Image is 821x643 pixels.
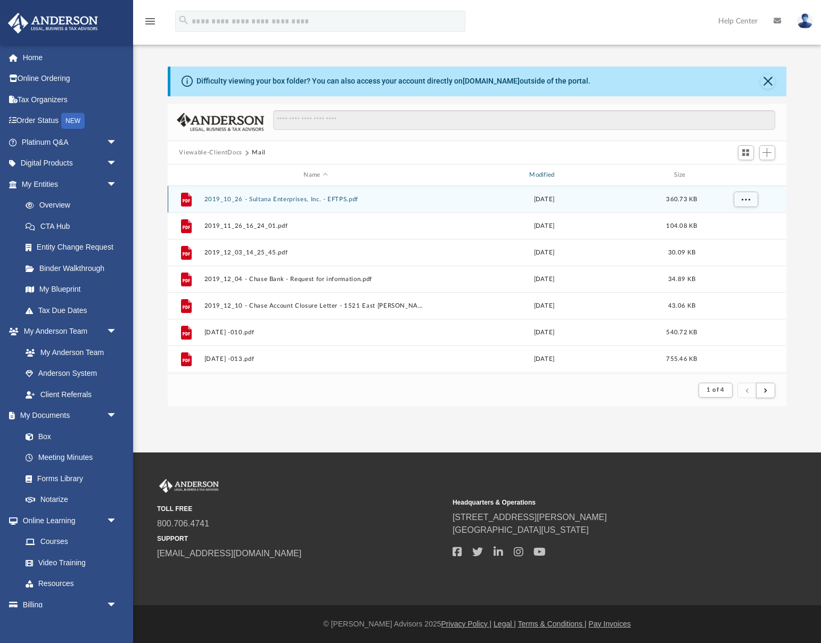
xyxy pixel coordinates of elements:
div: id [708,170,782,180]
button: 2019_11_26_16_24_01.pdf [204,222,428,229]
div: [DATE] [432,195,656,204]
a: Tax Organizers [7,89,133,110]
span: 30.09 KB [668,250,695,255]
a: Terms & Conditions | [518,620,587,628]
a: Legal | [494,620,516,628]
a: Entity Change Request [15,237,133,258]
a: My Blueprint [15,279,128,300]
button: Add [759,145,775,160]
div: [DATE] [432,248,656,258]
div: Name [203,170,427,180]
a: Notarize [15,489,128,510]
a: Anderson System [15,363,128,384]
button: Switch to Grid View [738,145,754,160]
button: Viewable-ClientDocs [179,148,242,158]
div: [DATE] [432,301,656,311]
a: 800.706.4741 [157,519,209,528]
span: 540.72 KB [666,329,697,335]
button: More options [733,192,758,208]
button: 2019_12_04 - Chase Bank - Request for information.pdf [204,276,428,283]
a: Meeting Minutes [15,447,128,468]
button: 2019_10_26 - Sultana Enterprises, Inc. - EFTPS.pdf [204,196,428,203]
span: 755.46 KB [666,356,697,362]
button: 2019_12_10 - Chase Account Closure Letter - 1521 East [PERSON_NAME], LLC.pdf [204,302,428,309]
small: TOLL FREE [157,504,445,514]
small: SUPPORT [157,534,445,543]
a: Billingarrow_drop_down [7,594,133,615]
a: Tax Due Dates [15,300,133,321]
button: [DATE] -013.pdf [204,356,428,362]
span: arrow_drop_down [106,321,128,343]
span: arrow_drop_down [106,594,128,616]
button: 1 of 4 [699,383,732,398]
div: Difficulty viewing your box folder? You can also access your account directly on outside of the p... [196,76,590,87]
button: [DATE] -010.pdf [204,329,428,336]
i: search [178,14,190,26]
a: [DOMAIN_NAME] [463,77,520,85]
a: Privacy Policy | [441,620,492,628]
span: arrow_drop_down [106,153,128,175]
button: Close [760,74,775,89]
a: Client Referrals [15,384,128,405]
div: [DATE] [432,275,656,284]
a: menu [144,20,157,28]
i: menu [144,15,157,28]
span: 104.08 KB [666,223,697,229]
div: id [172,170,199,180]
button: Mail [252,148,266,158]
div: [DATE] [432,221,656,231]
span: arrow_drop_down [106,510,128,532]
a: Pay Invoices [588,620,630,628]
a: CTA Hub [15,216,133,237]
span: 1 of 4 [707,387,724,393]
a: My Entitiesarrow_drop_down [7,174,133,195]
a: Overview [15,195,133,216]
a: Order StatusNEW [7,110,133,132]
small: Headquarters & Operations [453,498,741,507]
img: Anderson Advisors Platinum Portal [5,13,101,34]
div: [DATE] [432,328,656,337]
div: © [PERSON_NAME] Advisors 2025 [133,619,821,630]
div: [DATE] [432,355,656,364]
a: Forms Library [15,468,122,489]
img: Anderson Advisors Platinum Portal [157,479,221,493]
span: 43.06 KB [668,303,695,309]
a: Resources [15,573,128,595]
span: arrow_drop_down [106,131,128,153]
a: Video Training [15,552,122,573]
div: Size [660,170,703,180]
a: Courses [15,531,128,553]
a: Online Learningarrow_drop_down [7,510,128,531]
span: arrow_drop_down [106,405,128,427]
div: grid [168,186,787,374]
a: [GEOGRAPHIC_DATA][US_STATE] [453,525,589,534]
img: User Pic [797,13,813,29]
a: [EMAIL_ADDRESS][DOMAIN_NAME] [157,549,301,558]
span: 34.89 KB [668,276,695,282]
a: My Documentsarrow_drop_down [7,405,128,426]
a: My Anderson Teamarrow_drop_down [7,321,128,342]
button: 2019_12_03_14_25_45.pdf [204,249,428,256]
a: Home [7,47,133,68]
a: My Anderson Team [15,342,122,363]
a: Platinum Q&Aarrow_drop_down [7,131,133,153]
span: arrow_drop_down [106,174,128,195]
span: 360.73 KB [666,196,697,202]
a: Digital Productsarrow_drop_down [7,153,133,174]
a: Box [15,426,122,447]
a: Binder Walkthrough [15,258,133,279]
div: Modified [432,170,655,180]
div: NEW [61,113,85,129]
input: Search files and folders [273,110,775,130]
a: Online Ordering [7,68,133,89]
a: [STREET_ADDRESS][PERSON_NAME] [453,513,607,522]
